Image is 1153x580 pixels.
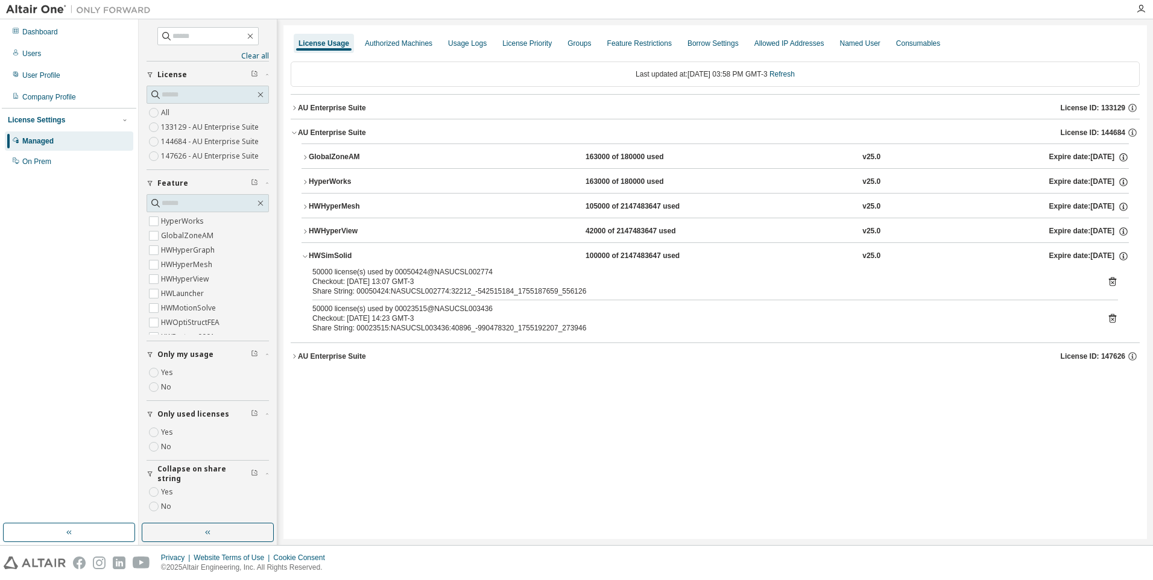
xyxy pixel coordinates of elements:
div: AU Enterprise Suite [298,103,366,113]
div: Borrow Settings [687,39,739,48]
button: HWSimSolid100000 of 2147483647 usedv25.0Expire date:[DATE] [302,243,1129,270]
span: License [157,70,187,80]
div: 163000 of 180000 used [586,152,694,163]
div: AU Enterprise Suite [298,351,366,361]
div: Groups [567,39,591,48]
span: Clear filter [251,469,258,479]
div: AU Enterprise Suite [298,128,366,137]
label: 133129 - AU Enterprise Suite [161,120,261,134]
button: Feature [147,170,269,197]
label: HWOptiStructFEA [161,315,222,330]
label: Yes [161,485,175,499]
span: Clear filter [251,178,258,188]
img: altair_logo.svg [4,556,66,569]
div: 50000 license(s) used by 00023515@NASUCSL003436 [312,304,1089,314]
label: No [161,440,174,454]
div: Expire date: [DATE] [1049,201,1128,212]
button: Collapse on share string [147,461,269,487]
div: Feature Restrictions [607,39,672,48]
img: linkedin.svg [113,556,125,569]
label: No [161,380,174,394]
div: 50000 license(s) used by 00050424@NASUCSL002774 [312,267,1089,277]
label: HyperWorks [161,214,206,229]
button: AU Enterprise SuiteLicense ID: 133129 [291,95,1140,121]
span: Feature [157,178,188,188]
div: Users [22,49,41,58]
div: License Priority [502,39,552,48]
span: Only my usage [157,350,213,359]
div: HWHyperMesh [309,201,417,212]
span: Clear filter [251,70,258,80]
label: Yes [161,365,175,380]
a: Clear all [147,51,269,61]
label: HWHyperView [161,272,211,286]
span: License ID: 144684 [1061,128,1125,137]
button: HyperWorks163000 of 180000 usedv25.0Expire date:[DATE] [302,169,1129,195]
p: © 2025 Altair Engineering, Inc. All Rights Reserved. [161,563,332,573]
div: Expire date: [DATE] [1049,152,1128,163]
div: GlobalZoneAM [309,152,417,163]
span: Clear filter [251,350,258,359]
label: HWMotionSolve [161,301,218,315]
div: v25.0 [862,251,880,262]
div: v25.0 [862,201,880,212]
label: 144684 - AU Enterprise Suite [161,134,261,149]
span: Collapse on share string [157,464,251,484]
button: AU Enterprise SuiteLicense ID: 147626 [291,343,1140,370]
img: instagram.svg [93,556,106,569]
label: HWLauncher [161,286,206,301]
div: Consumables [896,39,940,48]
button: Only my usage [147,341,269,368]
div: 105000 of 2147483647 used [586,201,694,212]
img: youtube.svg [133,556,150,569]
button: License [147,61,269,88]
div: Privacy [161,553,194,563]
div: Share String: 00023515:NASUCSL003436:40896_-990478320_1755192207_273946 [312,323,1089,333]
label: No [161,499,174,514]
div: HyperWorks [309,177,417,188]
label: HWPartner0001 [161,330,217,344]
label: 147626 - AU Enterprise Suite [161,149,261,163]
div: Managed [22,136,54,146]
span: Clear filter [251,409,258,419]
img: facebook.svg [73,556,86,569]
div: 100000 of 2147483647 used [586,251,694,262]
div: On Prem [22,157,51,166]
label: All [161,106,172,120]
div: Website Terms of Use [194,553,273,563]
div: Named User [839,39,880,48]
div: Checkout: [DATE] 13:07 GMT-3 [312,277,1089,286]
div: Usage Logs [448,39,487,48]
div: 163000 of 180000 used [586,177,694,188]
label: Yes [161,425,175,440]
button: HWHyperMesh105000 of 2147483647 usedv25.0Expire date:[DATE] [302,194,1129,220]
div: License Settings [8,115,65,125]
div: Share String: 00050424:NASUCSL002774:32212_-542515184_1755187659_556126 [312,286,1089,296]
img: Altair One [6,4,157,16]
span: License ID: 147626 [1061,351,1125,361]
div: Expire date: [DATE] [1049,226,1128,237]
div: License Usage [299,39,349,48]
div: Checkout: [DATE] 14:23 GMT-3 [312,314,1089,323]
div: User Profile [22,71,60,80]
label: GlobalZoneAM [161,229,216,243]
div: v25.0 [862,177,880,188]
div: Expire date: [DATE] [1049,177,1128,188]
div: Expire date: [DATE] [1049,251,1128,262]
div: Dashboard [22,27,58,37]
button: GlobalZoneAM163000 of 180000 usedv25.0Expire date:[DATE] [302,144,1129,171]
button: HWHyperView42000 of 2147483647 usedv25.0Expire date:[DATE] [302,218,1129,245]
div: HWHyperView [309,226,417,237]
div: Cookie Consent [273,553,332,563]
a: Refresh [769,70,795,78]
label: HWHyperMesh [161,257,215,272]
div: Allowed IP Addresses [754,39,824,48]
div: Company Profile [22,92,76,102]
span: License ID: 133129 [1061,103,1125,113]
div: v25.0 [862,152,880,163]
button: AU Enterprise SuiteLicense ID: 144684 [291,119,1140,146]
div: 42000 of 2147483647 used [586,226,694,237]
div: Authorized Machines [365,39,432,48]
div: v25.0 [862,226,880,237]
div: HWSimSolid [309,251,417,262]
